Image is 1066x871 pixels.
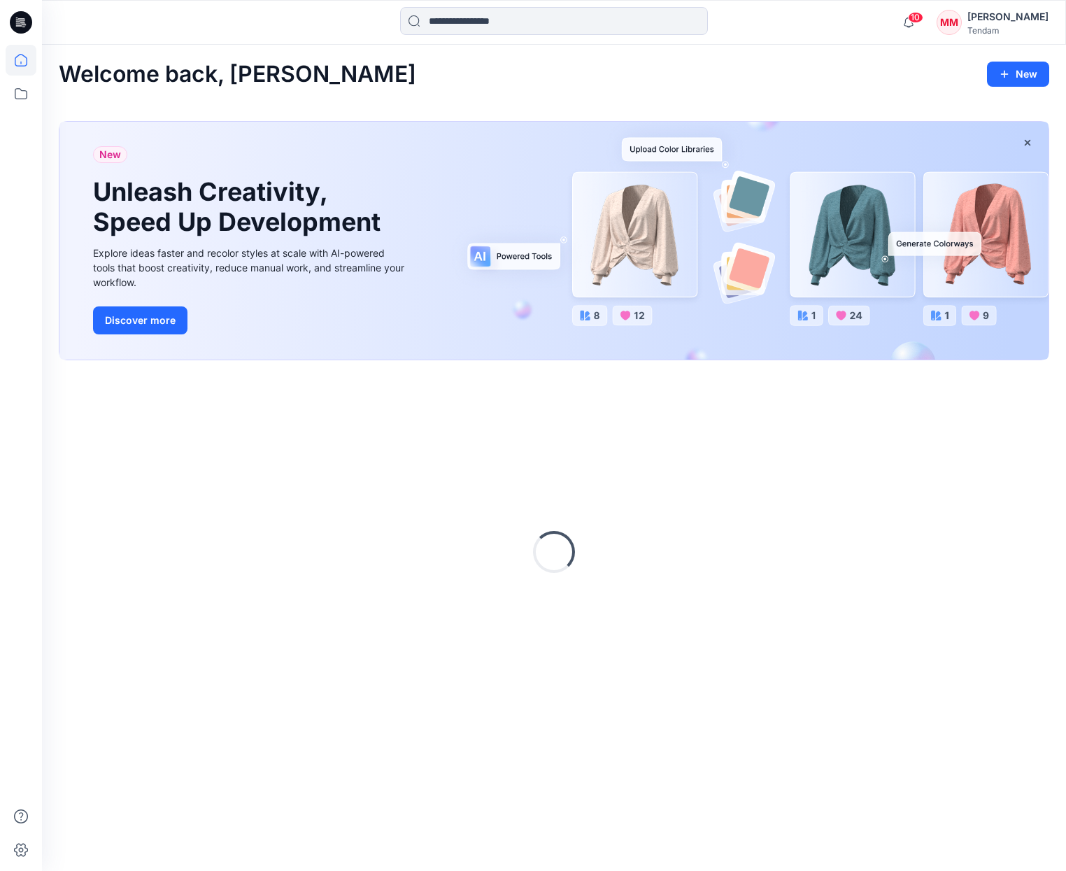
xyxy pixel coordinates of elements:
[93,177,387,237] h1: Unleash Creativity, Speed Up Development
[93,246,408,290] div: Explore ideas faster and recolor styles at scale with AI-powered tools that boost creativity, red...
[99,146,121,163] span: New
[93,306,408,334] a: Discover more
[59,62,416,87] h2: Welcome back, [PERSON_NAME]
[967,8,1049,25] div: [PERSON_NAME]
[937,10,962,35] div: MM
[93,306,187,334] button: Discover more
[908,12,923,23] span: 10
[967,25,1049,36] div: Tendam
[987,62,1049,87] button: New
